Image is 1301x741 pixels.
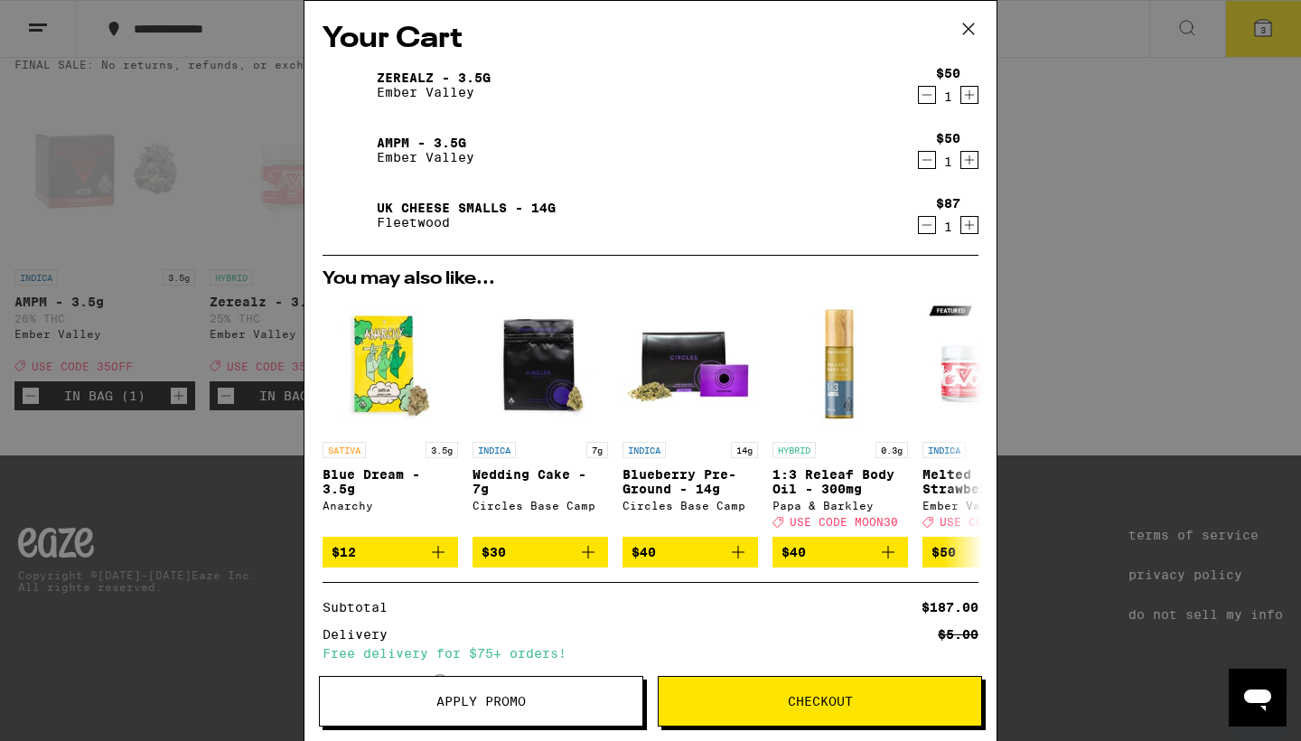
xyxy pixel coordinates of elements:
[323,537,458,567] button: Add to bag
[473,500,608,511] div: Circles Base Camp
[377,136,474,150] a: AMPM - 3.5g
[482,545,506,559] span: $30
[473,467,608,496] p: Wedding Cake - 7g
[918,216,936,234] button: Decrement
[473,297,608,537] a: Open page for Wedding Cake - 7g from Circles Base Camp
[473,537,608,567] button: Add to bag
[323,647,978,660] div: Free delivery for $75+ orders!
[772,500,908,511] div: Papa & Barkley
[323,628,400,641] div: Delivery
[377,85,491,99] p: Ember Valley
[960,216,978,234] button: Increment
[922,442,966,458] p: INDICA
[918,151,936,169] button: Decrement
[622,537,758,567] button: Add to bag
[938,628,978,641] div: $5.00
[936,196,960,211] div: $87
[875,442,908,458] p: 0.3g
[936,155,960,169] div: 1
[936,66,960,80] div: $50
[436,695,526,708] span: Apply Promo
[922,537,1058,567] button: Add to bag
[788,695,853,708] span: Checkout
[319,676,643,727] button: Apply Promo
[622,500,758,511] div: Circles Base Camp
[323,297,458,537] a: Open page for Blue Dream - 3.5g from Anarchy
[323,500,458,511] div: Anarchy
[922,297,1058,537] a: Open page for Melted Strawberries - 3.5g from Ember Valley
[731,442,758,458] p: 14g
[658,676,982,727] button: Checkout
[922,297,1058,433] img: Ember Valley - Melted Strawberries - 3.5g
[323,19,978,60] h2: Your Cart
[323,467,458,496] p: Blue Dream - 3.5g
[473,297,608,433] img: Circles Base Camp - Wedding Cake - 7g
[782,545,806,559] span: $40
[940,516,1041,528] span: USE CODE 35OFF
[377,215,556,230] p: Fleetwood
[922,500,1058,511] div: Ember Valley
[1229,669,1287,727] iframe: Button to launch messaging window
[960,151,978,169] button: Increment
[323,270,978,288] h2: You may also like...
[772,537,908,567] button: Add to bag
[960,86,978,104] button: Increment
[922,601,978,614] div: $187.00
[936,220,960,234] div: 1
[332,545,356,559] span: $12
[622,297,758,537] a: Open page for Blueberry Pre-Ground - 14g from Circles Base Camp
[323,674,447,690] div: Taxes & Fees
[622,467,758,496] p: Blueberry Pre-Ground - 14g
[918,86,936,104] button: Decrement
[772,467,908,496] p: 1:3 Releaf Body Oil - 300mg
[323,601,400,614] div: Subtotal
[622,297,758,433] img: Circles Base Camp - Blueberry Pre-Ground - 14g
[936,89,960,104] div: 1
[772,297,908,537] a: Open page for 1:3 Releaf Body Oil - 300mg from Papa & Barkley
[323,297,458,433] img: Anarchy - Blue Dream - 3.5g
[473,442,516,458] p: INDICA
[377,150,474,164] p: Ember Valley
[931,545,956,559] span: $50
[790,516,898,528] span: USE CODE MOON30
[936,131,960,145] div: $50
[772,442,816,458] p: HYBRID
[586,442,608,458] p: 7g
[772,297,908,433] img: Papa & Barkley - 1:3 Releaf Body Oil - 300mg
[377,70,491,85] a: Zerealz - 3.5g
[922,467,1058,496] p: Melted Strawberries - 3.5g
[632,545,656,559] span: $40
[323,125,373,175] img: AMPM - 3.5g
[323,190,373,240] img: UK Cheese Smalls - 14g
[323,60,373,110] img: Zerealz - 3.5g
[426,442,458,458] p: 3.5g
[377,201,556,215] a: UK Cheese Smalls - 14g
[622,442,666,458] p: INDICA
